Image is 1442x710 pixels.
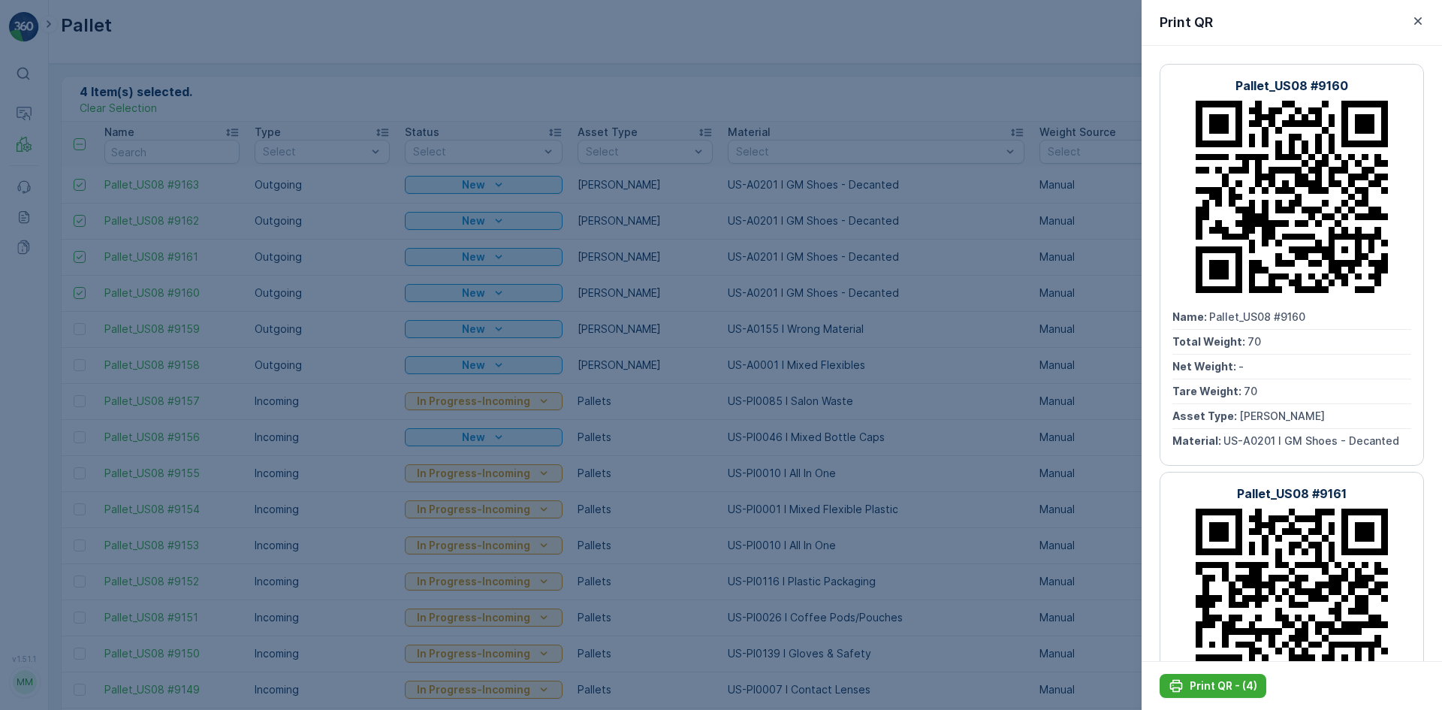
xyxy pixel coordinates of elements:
span: Asset Type : [1172,409,1239,422]
p: Print QR [1160,12,1213,33]
span: Net Weight : [1172,360,1238,373]
span: Material : [1172,434,1223,447]
span: Name : [1172,310,1209,323]
button: Print QR - (4) [1160,674,1266,698]
p: Pallet_US08 #9160 [1235,77,1348,95]
span: Tare Weight : [1172,385,1244,397]
span: US-A0201 I GM Shoes - Decanted [1223,434,1399,447]
span: 70 [1244,385,1257,397]
p: Pallet_US08 #9161 [1237,485,1347,503]
span: Total Weight : [1172,335,1247,348]
span: Pallet_US08 #9160 [1209,310,1305,323]
span: [PERSON_NAME] [1239,409,1325,422]
span: - [1238,360,1244,373]
p: Print QR - (4) [1190,678,1257,693]
span: 70 [1247,335,1261,348]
